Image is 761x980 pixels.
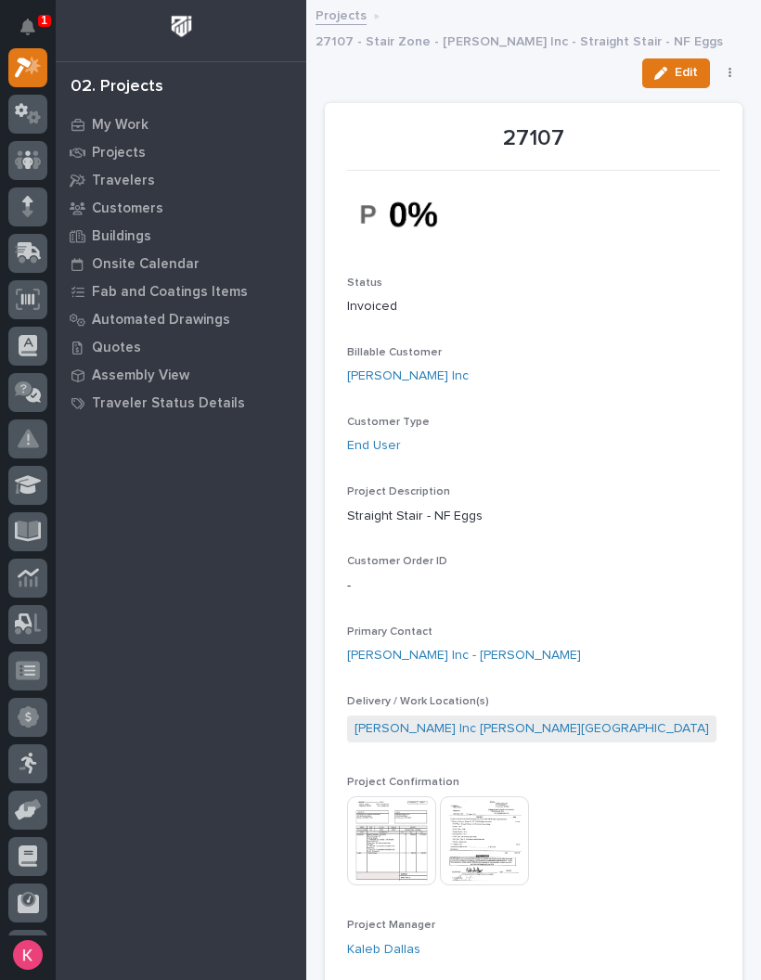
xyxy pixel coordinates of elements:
[347,182,486,246] img: jC3DmVo6G6TSTqa5OsbR_rlIwLUdLvrAb4TrG_C-m7o
[347,940,420,960] a: Kaleb Dallas
[347,367,469,386] a: [PERSON_NAME] Inc
[347,486,450,497] span: Project Description
[92,395,245,412] p: Traveler Status Details
[92,367,189,384] p: Assembly View
[56,277,306,305] a: Fab and Coatings Items
[92,228,151,245] p: Buildings
[56,222,306,250] a: Buildings
[316,4,367,25] a: Projects
[347,696,489,707] span: Delivery / Work Location(s)
[92,145,146,161] p: Projects
[92,312,230,329] p: Automated Drawings
[347,646,581,665] a: [PERSON_NAME] Inc - [PERSON_NAME]
[56,305,306,333] a: Automated Drawings
[642,58,710,88] button: Edit
[41,14,47,27] p: 1
[71,77,163,97] div: 02. Projects
[347,576,720,596] p: -
[56,389,306,417] a: Traveler Status Details
[92,284,248,301] p: Fab and Coatings Items
[56,333,306,361] a: Quotes
[92,117,148,134] p: My Work
[92,173,155,189] p: Travelers
[347,436,401,456] a: End User
[92,200,163,217] p: Customers
[347,125,720,152] p: 27107
[56,194,306,222] a: Customers
[347,347,442,358] span: Billable Customer
[56,361,306,389] a: Assembly View
[355,719,709,739] a: [PERSON_NAME] Inc [PERSON_NAME][GEOGRAPHIC_DATA]
[675,64,698,81] span: Edit
[92,256,200,273] p: Onsite Calendar
[56,166,306,194] a: Travelers
[8,935,47,974] button: users-avatar
[347,277,382,289] span: Status
[347,507,720,526] p: Straight Stair - NF Eggs
[347,417,430,428] span: Customer Type
[347,626,432,638] span: Primary Contact
[56,138,306,166] a: Projects
[8,7,47,46] button: Notifications
[56,110,306,138] a: My Work
[347,556,447,567] span: Customer Order ID
[23,19,47,48] div: Notifications1
[347,777,459,788] span: Project Confirmation
[56,250,306,277] a: Onsite Calendar
[347,297,720,316] p: Invoiced
[92,340,141,356] p: Quotes
[347,920,435,931] span: Project Manager
[164,9,199,44] img: Workspace Logo
[316,30,723,50] p: 27107 - Stair Zone - [PERSON_NAME] Inc - Straight Stair - NF Eggs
